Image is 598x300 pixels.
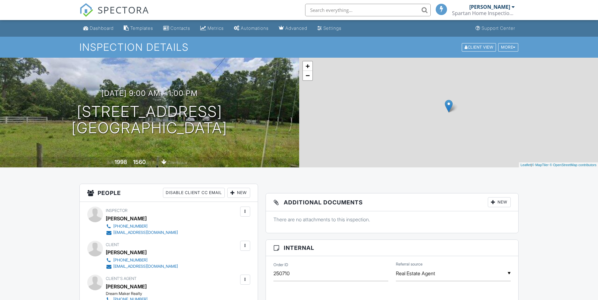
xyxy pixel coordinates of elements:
[532,163,549,167] a: © MapTiler
[163,188,225,198] div: Disable Client CC Email
[90,25,114,31] div: Dashboard
[130,25,153,31] div: Templates
[519,162,598,168] div: |
[106,263,178,270] a: [EMAIL_ADDRESS][DOMAIN_NAME]
[303,71,312,80] a: Zoom out
[323,25,342,31] div: Settings
[482,25,515,31] div: Support Center
[488,197,511,207] div: New
[462,43,496,51] div: Client View
[121,23,156,34] a: Templates
[396,261,423,267] label: Referral source
[147,160,155,165] span: sq. ft.
[469,4,510,10] div: [PERSON_NAME]
[452,10,515,16] div: Spartan Home Inspections
[498,43,518,51] div: More
[113,230,178,235] div: [EMAIL_ADDRESS][DOMAIN_NAME]
[101,89,198,97] h3: [DATE] 9:00 am - 1:00 pm
[107,160,114,165] span: Built
[231,23,271,34] a: Automations (Basic)
[520,163,531,167] a: Leaflet
[115,159,127,165] div: 1998
[273,216,511,223] p: There are no attachments to this inspection.
[113,258,148,263] div: [PHONE_NUMBER]
[170,25,190,31] div: Contacts
[81,23,116,34] a: Dashboard
[98,3,149,16] span: SPECTORA
[113,224,148,229] div: [PHONE_NUMBER]
[106,208,127,213] span: Inspector
[276,23,310,34] a: Advanced
[106,242,119,247] span: Client
[315,23,344,34] a: Settings
[285,25,307,31] div: Advanced
[72,103,227,137] h1: [STREET_ADDRESS] [GEOGRAPHIC_DATA]
[106,248,147,257] div: [PERSON_NAME]
[461,45,498,49] a: Client View
[266,193,519,211] h3: Additional Documents
[227,188,250,198] div: New
[106,229,178,236] a: [EMAIL_ADDRESS][DOMAIN_NAME]
[266,240,519,256] h3: Internal
[106,276,137,281] span: Client's Agent
[305,4,431,16] input: Search everything...
[303,61,312,71] a: Zoom in
[207,25,224,31] div: Metrics
[168,160,187,165] span: crawlspace
[80,184,258,202] h3: People
[161,23,193,34] a: Contacts
[79,3,93,17] img: The Best Home Inspection Software - Spectora
[198,23,226,34] a: Metrics
[106,291,183,296] div: Dream Maker Realty
[106,282,147,291] a: [PERSON_NAME]
[79,42,519,53] h1: Inspection Details
[473,23,518,34] a: Support Center
[241,25,269,31] div: Automations
[106,257,178,263] a: [PHONE_NUMBER]
[106,214,147,223] div: [PERSON_NAME]
[133,159,146,165] div: 1560
[550,163,596,167] a: © OpenStreetMap contributors
[273,262,288,268] label: Order ID
[113,264,178,269] div: [EMAIL_ADDRESS][DOMAIN_NAME]
[79,8,149,22] a: SPECTORA
[106,223,178,229] a: [PHONE_NUMBER]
